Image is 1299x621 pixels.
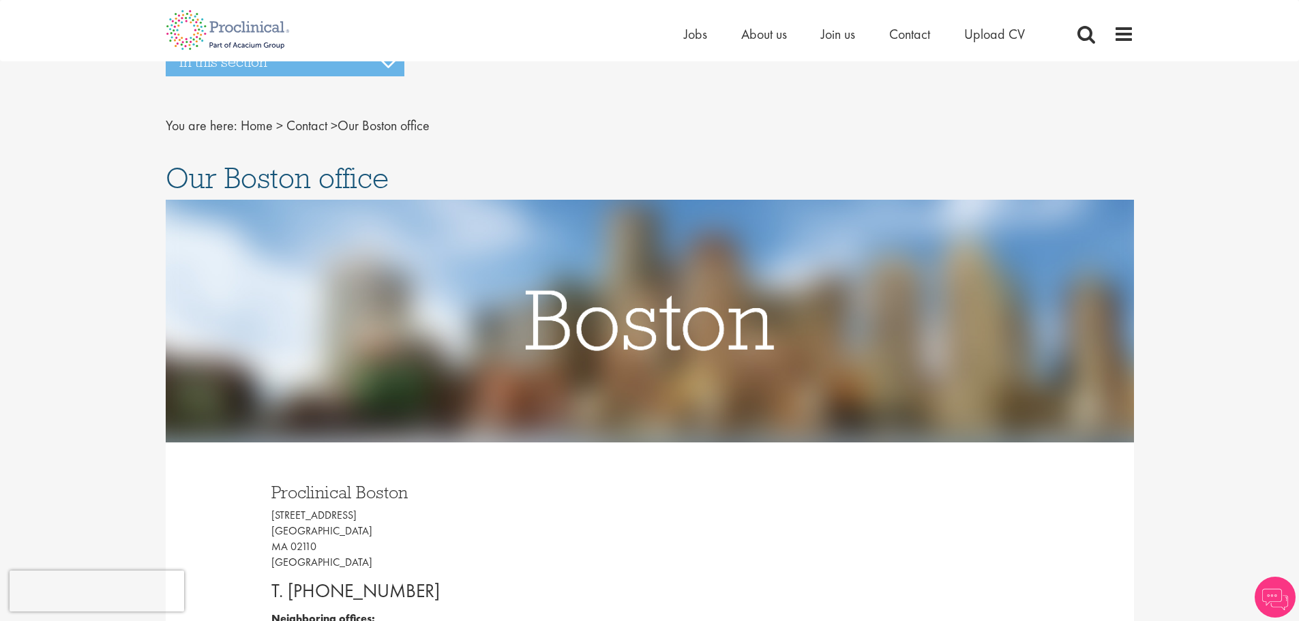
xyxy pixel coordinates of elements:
[821,25,855,43] a: Join us
[286,117,327,134] a: breadcrumb link to Contact
[271,577,640,605] p: T. [PHONE_NUMBER]
[1255,577,1296,618] img: Chatbot
[271,483,640,501] h3: Proclinical Boston
[964,25,1025,43] a: Upload CV
[741,25,787,43] a: About us
[276,117,283,134] span: >
[10,571,184,611] iframe: reCAPTCHA
[166,48,404,76] h3: In this section
[331,117,338,134] span: >
[684,25,707,43] a: Jobs
[241,117,273,134] a: breadcrumb link to Home
[889,25,930,43] a: Contact
[271,508,640,570] p: [STREET_ADDRESS] [GEOGRAPHIC_DATA] MA 02110 [GEOGRAPHIC_DATA]
[166,160,389,196] span: Our Boston office
[241,117,430,134] span: Our Boston office
[166,117,237,134] span: You are here:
